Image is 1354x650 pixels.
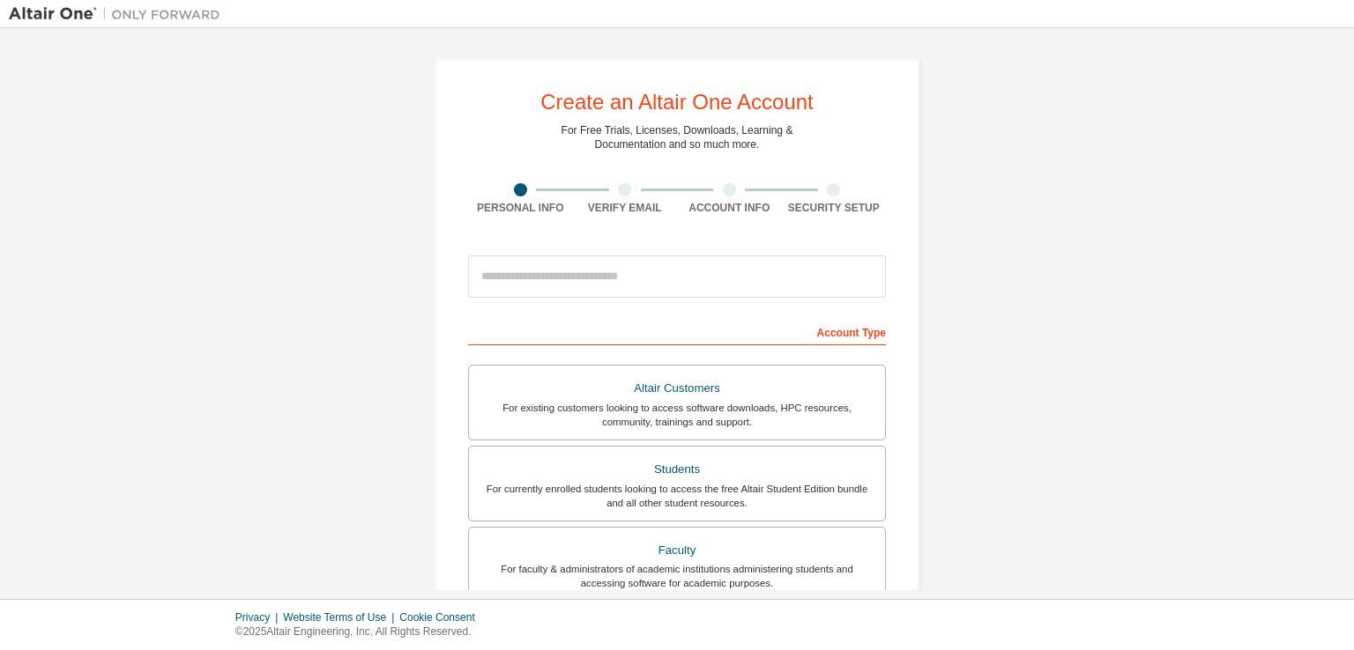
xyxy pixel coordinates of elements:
[480,401,874,429] div: For existing customers looking to access software downloads, HPC resources, community, trainings ...
[480,457,874,482] div: Students
[480,562,874,590] div: For faculty & administrators of academic institutions administering students and accessing softwa...
[283,610,399,624] div: Website Terms of Use
[480,482,874,510] div: For currently enrolled students looking to access the free Altair Student Edition bundle and all ...
[235,624,486,639] p: © 2025 Altair Engineering, Inc. All Rights Reserved.
[573,201,678,215] div: Verify Email
[235,610,283,624] div: Privacy
[540,92,814,113] div: Create an Altair One Account
[782,201,887,215] div: Security Setup
[562,123,793,151] div: For Free Trials, Licenses, Downloads, Learning & Documentation and so much more.
[468,317,886,345] div: Account Type
[399,610,485,624] div: Cookie Consent
[9,5,229,23] img: Altair One
[677,201,782,215] div: Account Info
[480,538,874,563] div: Faculty
[480,376,874,401] div: Altair Customers
[468,201,573,215] div: Personal Info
